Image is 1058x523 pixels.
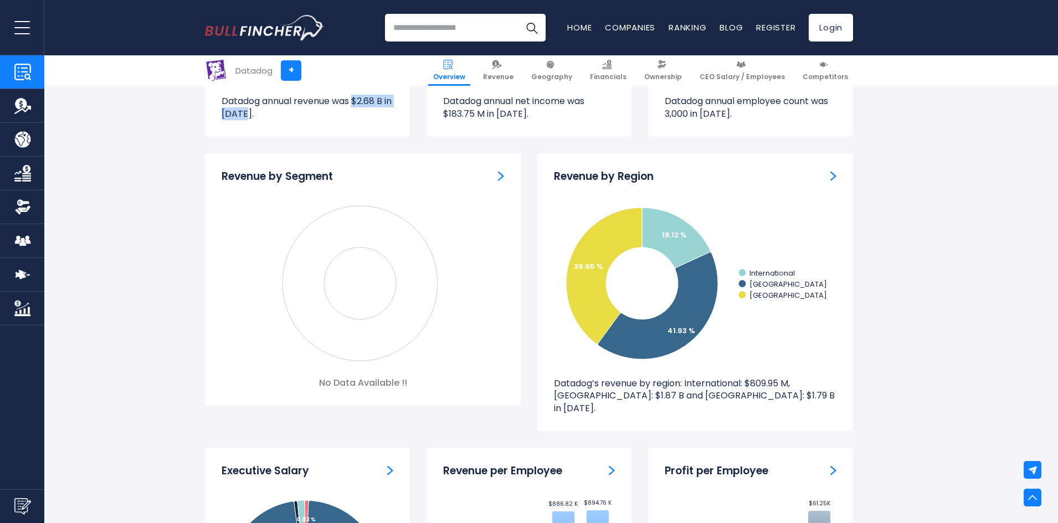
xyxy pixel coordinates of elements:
[667,325,695,336] text: 41.93 %
[609,464,615,476] a: Revenue per Employee
[206,60,227,81] img: DDOG logo
[205,15,325,40] img: Bullfincher logo
[644,73,682,81] span: Ownership
[639,55,687,86] a: Ownership
[590,73,626,81] span: Financials
[803,73,848,81] span: Competitors
[428,55,470,86] a: Overview
[662,230,687,240] text: 18.12 %
[798,55,853,86] a: Competitors
[498,170,504,182] a: Revenue by Segment
[749,290,827,301] text: [GEOGRAPHIC_DATA]
[518,14,546,42] button: Search
[749,279,827,289] text: [GEOGRAPHIC_DATA]
[478,55,518,86] a: Revenue
[443,464,562,478] h3: Revenue per Employee
[700,73,785,81] span: CEO Salary / Employees
[526,55,577,86] a: Geography
[443,95,615,120] p: Datadog annual net income was $183.75 M in [DATE].
[222,95,393,120] p: Datadog annual revenue was $2.68 B in [DATE].
[531,73,572,81] span: Geography
[574,261,603,272] text: 39.95 %
[665,95,836,120] p: Datadog annual employee count was 3,000 in [DATE].
[695,55,790,86] a: CEO Salary / Employees
[387,464,393,476] a: ceo-salary
[809,499,831,508] text: $61.25K
[554,377,836,415] p: Datadog’s revenue by region: International: $809.95 M, [GEOGRAPHIC_DATA]: $1.87 B and [GEOGRAPHIC...
[14,199,31,215] img: Ownership
[222,170,333,184] h3: Revenue by Segment
[554,170,654,184] h3: Revenue by Region
[222,464,309,478] h3: Executive Salary
[433,73,465,81] span: Overview
[665,464,768,478] h3: Profit per Employee
[756,22,795,33] a: Register
[281,60,301,81] a: +
[669,22,706,33] a: Ranking
[720,22,743,33] a: Blog
[605,22,655,33] a: Companies
[809,14,853,42] a: Login
[830,464,836,476] a: Profit per Employee
[585,55,631,86] a: Financials
[205,15,324,40] a: Go to homepage
[830,170,836,182] a: Revenue by Region
[483,73,513,81] span: Revenue
[584,499,612,507] text: $894.76 K
[222,377,504,389] div: No Data Available !!
[749,268,795,278] text: International
[235,64,273,77] div: Datadog
[548,500,578,508] text: $886.82 K
[567,22,592,33] a: Home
